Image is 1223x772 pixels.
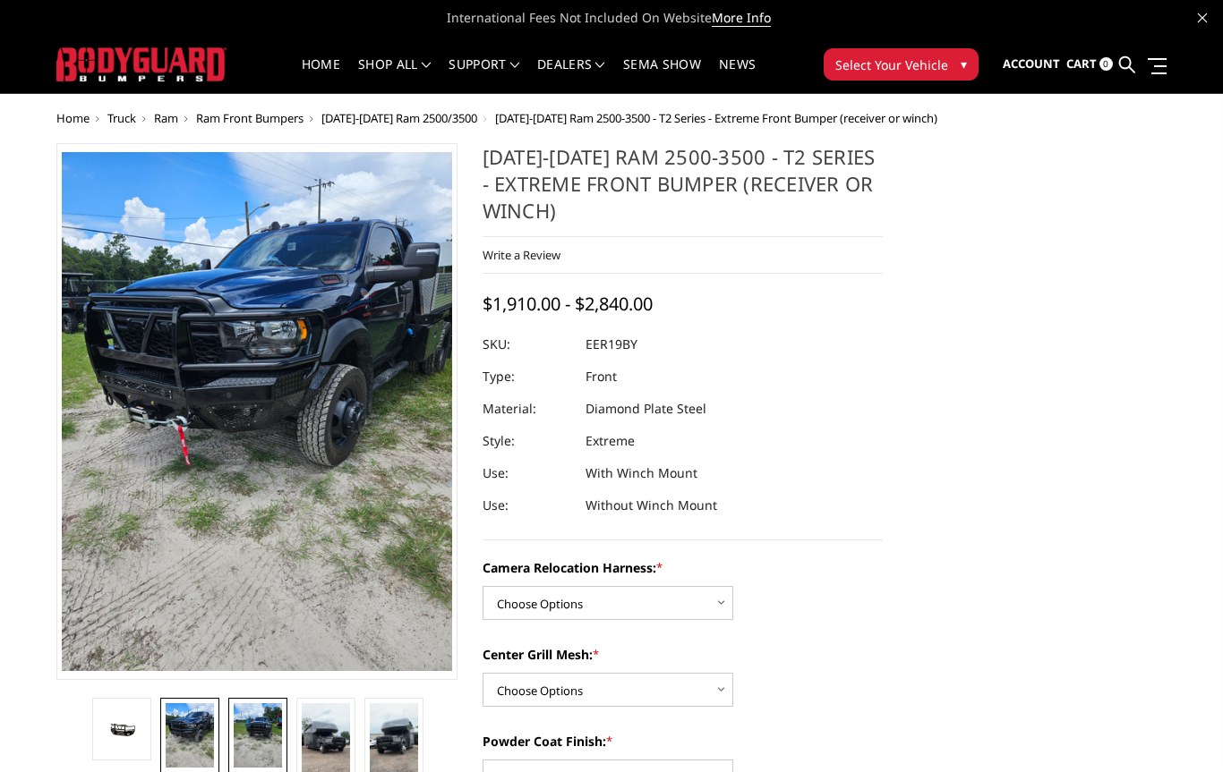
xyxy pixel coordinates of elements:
[56,110,90,126] a: Home
[623,58,701,93] a: SEMA Show
[483,328,572,361] dt: SKU:
[56,47,227,81] img: BODYGUARD BUMPERS
[483,292,653,316] span: $1,910.00 - $2,840.00
[537,58,605,93] a: Dealers
[483,425,572,457] dt: Style:
[483,247,560,263] a: Write a Review
[154,110,178,126] a: Ram
[1099,57,1113,71] span: 0
[196,110,304,126] a: Ram Front Bumpers
[358,58,431,93] a: shop all
[321,110,477,126] a: [DATE]-[DATE] Ram 2500/3500
[483,393,572,425] dt: Material:
[483,732,884,751] label: Powder Coat Finish:
[1003,40,1060,89] a: Account
[166,703,214,768] img: 2019-2025 Ram 2500-3500 - T2 Series - Extreme Front Bumper (receiver or winch)
[1066,55,1097,72] span: Cart
[234,703,282,768] img: 2019-2025 Ram 2500-3500 - T2 Series - Extreme Front Bumper (receiver or winch)
[98,717,146,740] img: 2019-2025 Ram 2500-3500 - T2 Series - Extreme Front Bumper (receiver or winch)
[483,361,572,393] dt: Type:
[712,9,771,27] a: More Info
[586,393,706,425] dd: Diamond Plate Steel
[449,58,519,93] a: Support
[1066,40,1113,89] a: Cart 0
[824,48,979,81] button: Select Your Vehicle
[586,361,617,393] dd: Front
[483,558,884,577] label: Camera Relocation Harness:
[107,110,136,126] a: Truck
[483,489,572,522] dt: Use:
[586,457,697,489] dd: With Winch Mount
[719,58,756,93] a: News
[586,328,637,361] dd: EER19BY
[586,425,635,457] dd: Extreme
[495,110,937,126] span: [DATE]-[DATE] Ram 2500-3500 - T2 Series - Extreme Front Bumper (receiver or winch)
[1003,55,1060,72] span: Account
[483,645,884,664] label: Center Grill Mesh:
[483,143,884,237] h1: [DATE]-[DATE] Ram 2500-3500 - T2 Series - Extreme Front Bumper (receiver or winch)
[483,457,572,489] dt: Use:
[586,489,717,522] dd: Without Winch Mount
[835,55,948,74] span: Select Your Vehicle
[961,55,967,73] span: ▾
[56,143,458,680] a: 2019-2025 Ram 2500-3500 - T2 Series - Extreme Front Bumper (receiver or winch)
[302,58,340,93] a: Home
